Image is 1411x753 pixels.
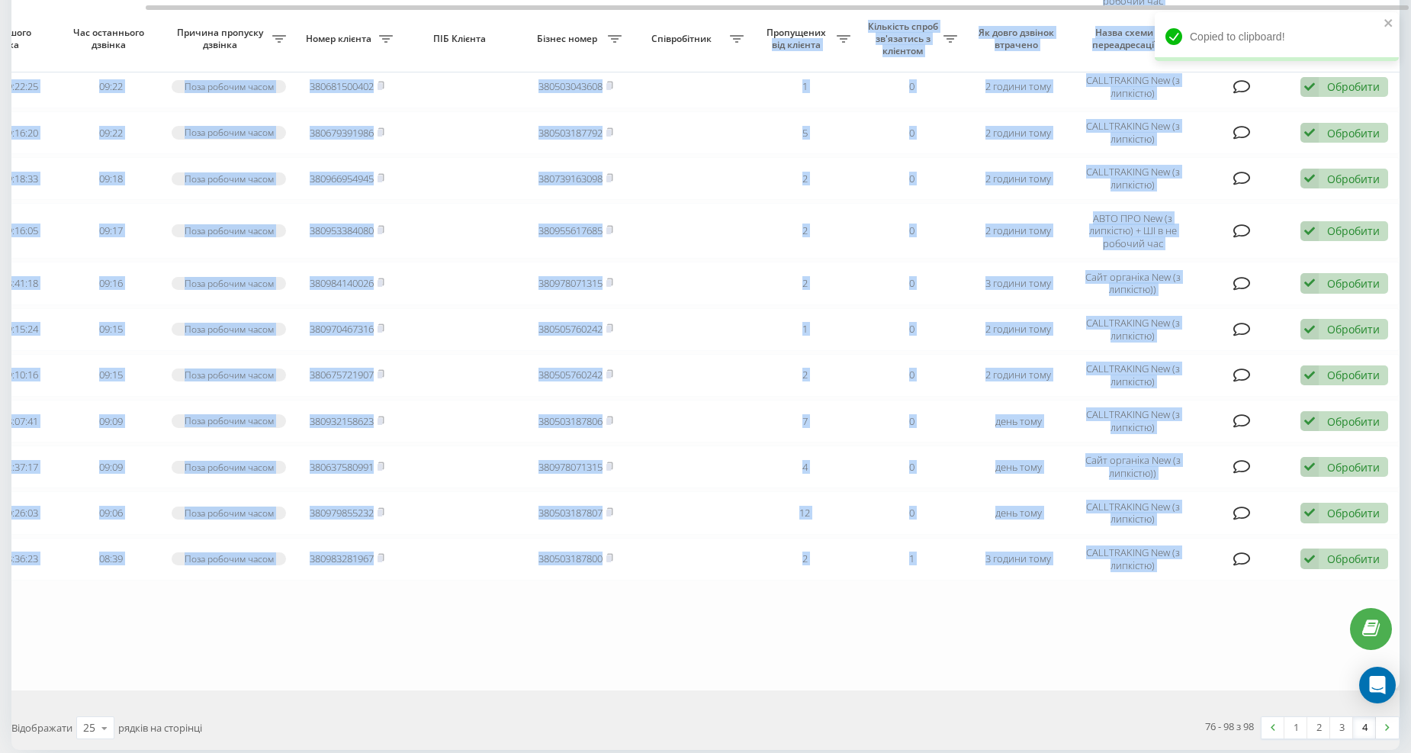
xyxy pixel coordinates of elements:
div: Поза робочим часом [172,507,286,520]
td: 0 [858,66,965,108]
span: Пропущених від клієнта [759,27,837,50]
div: Обробити [1327,506,1380,520]
button: close [1384,17,1394,31]
a: 380953384080 [310,224,374,237]
td: CALLTRAKING New (з липкістю) [1072,157,1194,200]
div: Обробити [1327,276,1380,291]
td: 1 [751,308,858,351]
div: Поза робочим часом [172,126,286,139]
td: 09:15 [57,354,164,397]
span: Як довго дзвінок втрачено [977,27,1059,50]
a: 380978071315 [538,460,603,474]
td: 2 години тому [965,203,1072,259]
a: 380505760242 [538,368,603,381]
td: 2 [751,157,858,200]
td: 09:22 [57,111,164,154]
div: Обробити [1327,414,1380,429]
td: 0 [858,262,965,304]
td: 2 години тому [965,354,1072,397]
td: 2 [751,262,858,304]
td: 2 [751,538,858,581]
a: 380503043608 [538,79,603,93]
span: Кількість спроб зв'язатись з клієнтом [866,21,943,56]
a: 380505760242 [538,322,603,336]
span: Номер клієнта [301,33,379,45]
div: Поза робочим часом [172,80,286,93]
td: CALLTRAKING New (з липкістю) [1072,354,1194,397]
span: Відображати [11,721,72,735]
div: Поза робочим часом [172,461,286,474]
a: 380970467316 [310,322,374,336]
td: 5 [751,111,858,154]
div: Поза робочим часом [172,224,286,237]
td: 4 [751,446,858,488]
span: Назва схеми переадресації [1079,27,1172,50]
a: 4 [1353,717,1376,739]
div: Поза робочим часом [172,172,286,185]
td: 2 [751,354,858,397]
div: Поза робочим часом [172,277,286,290]
a: 380984140026 [310,276,374,290]
td: 08:39 [57,538,164,581]
td: АВТО ПРО New (з липкістю) + ШІ в не робочий час [1072,203,1194,259]
td: 2 години тому [965,308,1072,351]
td: 1 [751,66,858,108]
span: Бізнес номер [530,33,608,45]
td: 0 [858,157,965,200]
td: 1 [858,538,965,581]
a: 1 [1284,717,1307,739]
td: 0 [858,491,965,534]
a: 2 [1307,717,1330,739]
td: 3 години тому [965,262,1072,304]
td: 09:16 [57,262,164,304]
td: 09:17 [57,203,164,259]
td: CALLTRAKING New (з липкістю) [1072,491,1194,534]
div: Copied to clipboard! [1155,12,1399,61]
a: 380503187806 [538,414,603,428]
td: Сайт органіка New (з липкістю)) [1072,446,1194,488]
td: 0 [858,354,965,397]
div: Обробити [1327,79,1380,94]
a: 380503187792 [538,126,603,140]
td: CALLTRAKING New (з липкістю) [1072,66,1194,108]
div: Поза робочим часом [172,368,286,381]
div: Поза робочим часом [172,323,286,336]
div: Обробити [1327,126,1380,140]
td: 0 [858,111,965,154]
a: 3 [1330,717,1353,739]
a: 380966954945 [310,172,374,185]
a: 380637580991 [310,460,374,474]
td: день тому [965,491,1072,534]
a: 380932158623 [310,414,374,428]
div: Обробити [1327,224,1380,238]
span: рядків на сторінці [118,721,202,735]
a: 380503187807 [538,506,603,520]
div: Обробити [1327,552,1380,566]
a: 380955617685 [538,224,603,237]
td: 2 [751,203,858,259]
span: Співробітник [637,33,730,45]
a: 380979855232 [310,506,374,520]
div: Open Intercom Messenger [1359,667,1396,703]
td: CALLTRAKING New (з липкістю) [1072,538,1194,581]
td: 0 [858,446,965,488]
td: 0 [858,400,965,442]
td: 2 години тому [965,111,1072,154]
td: Сайт органіка New (з липкістю)) [1072,262,1194,304]
a: 380983281967 [310,552,374,565]
div: 25 [83,720,95,735]
div: Обробити [1327,460,1380,475]
td: 09:06 [57,491,164,534]
td: CALLTRAKING New (з липкістю) [1072,308,1194,351]
span: ПІБ Клієнта [413,33,509,45]
td: 7 [751,400,858,442]
a: 380503187800 [538,552,603,565]
a: 380739163098 [538,172,603,185]
td: 2 години тому [965,66,1072,108]
td: 0 [858,308,965,351]
td: 09:09 [57,446,164,488]
a: 380681500402 [310,79,374,93]
td: CALLTRAKING New (з липкістю) [1072,111,1194,154]
span: Час останнього дзвінка [69,27,152,50]
a: 380978071315 [538,276,603,290]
